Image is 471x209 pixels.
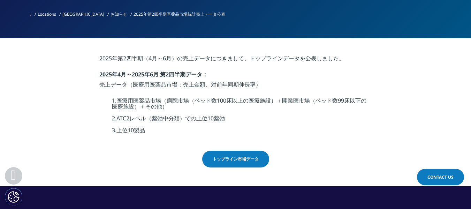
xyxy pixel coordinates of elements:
span: 4 [149,54,152,62]
span: 10 [128,126,134,134]
span: 2025 [132,70,144,78]
span: 2 [166,70,169,78]
span: 年 [112,70,117,78]
a: [GEOGRAPHIC_DATA] [62,11,104,17]
span: 四半期データ： [169,70,208,78]
span: 月）の売上データにつきまして、トップラインデータを公表しました。 [166,54,344,62]
span: レベル（薬効中分類）での上位 [129,114,207,122]
span: 4 [117,70,121,78]
span: 売上データ（医療用医薬品市場：売上金額、対前年同期伸長率） [99,81,261,88]
span: 10 [207,114,214,122]
span: トップライン市場データ [213,156,259,162]
span: 2025年第2四半期医薬品市場統計売上データ公表 [134,11,225,17]
span: 上位 [116,126,128,134]
span: 99 [338,97,344,104]
span: 月～ [152,54,163,62]
a: お知らせ [111,11,127,17]
a: トップライン市場データ [202,151,269,167]
span: 3. [112,126,116,134]
span: ATC2 [116,114,129,122]
span: 100 [217,97,226,104]
a: Contact Us [417,169,464,185]
a: Locations [38,11,56,17]
span: 製品 [134,126,145,134]
span: 2 [123,54,126,62]
span: 薬効 [214,114,225,122]
span: 四半期（ [126,54,149,62]
span: 床以下の医療施設）＋その他） [112,97,366,111]
span: 年第 [112,54,123,62]
span: 床以上の医療施設）＋開業医市場（ベッド数 [226,97,338,104]
span: 2. [112,114,116,122]
span: 1. [112,97,116,104]
strong: 2025 [99,70,112,78]
span: 2025 [99,54,112,62]
button: Cookie 設定 [5,188,22,206]
span: 6 [150,70,153,78]
span: 6 [163,54,166,62]
span: 月 第 [153,70,166,78]
span: 月～ [121,70,132,78]
span: 年 [144,70,150,78]
span: Contact Us [427,174,454,180]
span: 医療用医薬品市場（病院市場（ベッド数 [116,97,217,104]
